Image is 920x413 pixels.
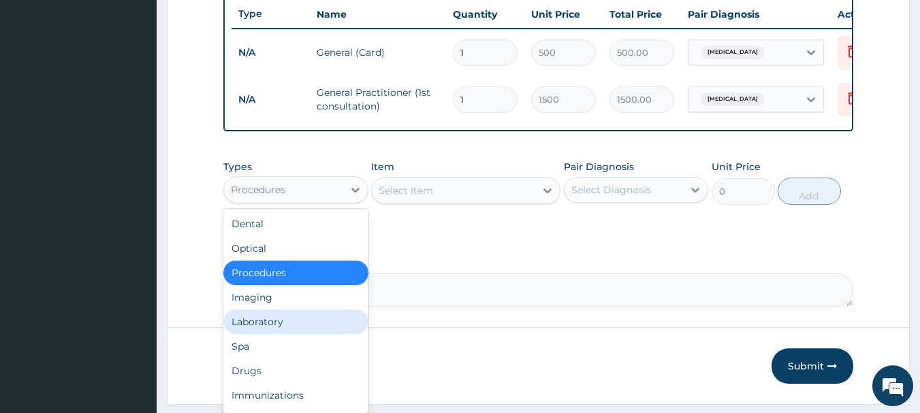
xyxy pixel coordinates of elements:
[223,212,368,236] div: Dental
[772,348,853,384] button: Submit
[701,93,765,106] span: [MEDICAL_DATA]
[232,87,310,112] td: N/A
[223,261,368,285] div: Procedures
[371,160,394,174] label: Item
[310,1,446,28] th: Name
[831,1,899,28] th: Actions
[232,1,310,27] th: Type
[446,1,524,28] th: Quantity
[712,160,761,174] label: Unit Price
[223,161,252,173] label: Types
[524,1,603,28] th: Unit Price
[223,310,368,334] div: Laboratory
[564,160,634,174] label: Pair Diagnosis
[232,40,310,65] td: N/A
[310,79,446,120] td: General Practitioner (1st consultation)
[223,359,368,383] div: Drugs
[223,285,368,310] div: Imaging
[25,68,55,102] img: d_794563401_company_1708531726252_794563401
[71,76,229,94] div: Chat with us now
[701,46,765,59] span: [MEDICAL_DATA]
[778,178,841,205] button: Add
[681,1,831,28] th: Pair Diagnosis
[310,39,446,66] td: General (Card)
[223,236,368,261] div: Optical
[79,121,188,259] span: We're online!
[571,183,651,197] div: Select Diagnosis
[379,184,433,197] div: Select Item
[231,183,285,197] div: Procedures
[7,271,259,319] textarea: Type your message and hit 'Enter'
[223,383,368,408] div: Immunizations
[603,1,681,28] th: Total Price
[223,7,256,39] div: Minimize live chat window
[223,254,854,265] label: Comment
[223,334,368,359] div: Spa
